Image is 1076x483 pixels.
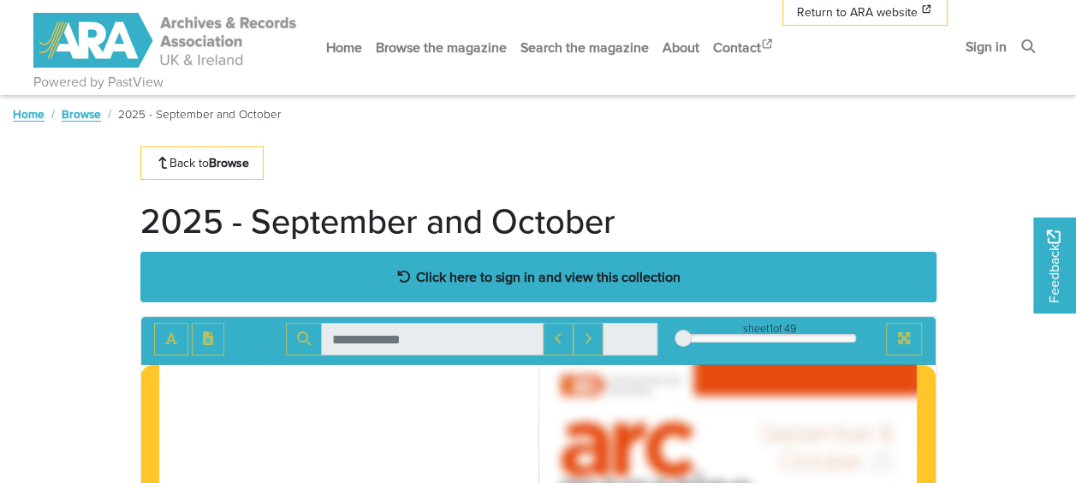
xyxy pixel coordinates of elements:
[886,323,922,355] button: Full screen mode
[416,267,681,286] strong: Click here to sign in and view this collection
[797,3,918,21] span: Return to ARA website
[683,320,856,337] div: sheet of 49
[706,25,782,70] a: Contact
[514,25,656,70] a: Search the magazine
[1043,230,1064,302] span: Feedback
[286,323,322,355] button: Search
[656,25,706,70] a: About
[192,323,224,355] button: Open transcription window
[140,146,265,180] a: Back toBrowse
[959,24,1014,69] a: Sign in
[33,13,299,68] img: ARA - ARC Magazine | Powered by PastView
[118,105,281,122] span: 2025 - September and October
[140,252,936,302] a: Click here to sign in and view this collection
[33,3,299,78] a: ARA - ARC Magazine | Powered by PastView logo
[573,323,603,355] button: Next Match
[62,105,101,122] a: Browse
[1033,218,1076,313] a: Would you like to provide feedback?
[13,105,45,122] a: Home
[33,72,163,92] a: Powered by PastView
[140,200,615,241] h1: 2025 - September and October
[319,25,369,70] a: Home
[154,323,188,355] button: Toggle text selection (Alt+T)
[321,323,544,355] input: Search for
[770,320,773,337] span: 1
[543,323,574,355] button: Previous Match
[369,25,514,70] a: Browse the magazine
[209,154,249,171] strong: Browse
